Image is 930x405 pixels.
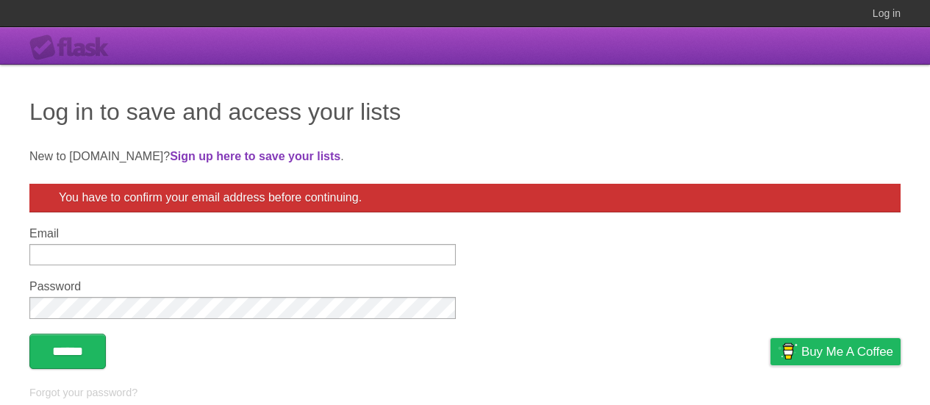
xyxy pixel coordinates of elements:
p: New to [DOMAIN_NAME]? . [29,148,901,165]
h1: Log in to save and access your lists [29,94,901,129]
a: Buy me a coffee [770,338,901,365]
label: Password [29,280,456,293]
div: Flask [29,35,118,61]
label: Email [29,227,456,240]
img: Buy me a coffee [778,339,798,364]
a: Forgot your password? [29,387,137,398]
a: Sign up here to save your lists [170,150,340,162]
div: You have to confirm your email address before continuing. [29,184,901,212]
span: Buy me a coffee [801,339,893,365]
